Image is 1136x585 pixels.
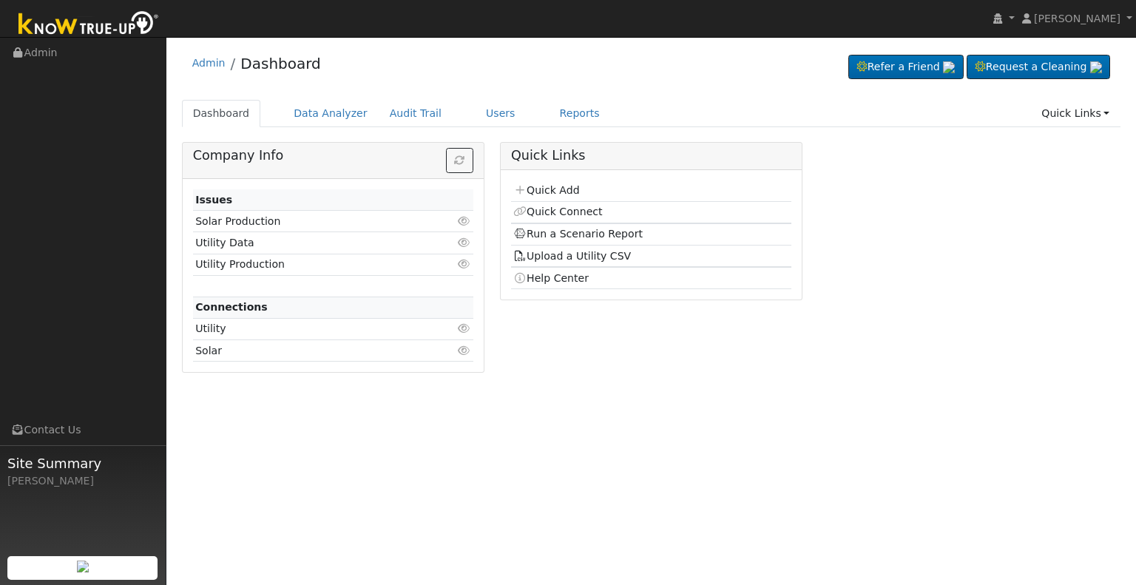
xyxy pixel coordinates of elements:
td: Utility Data [193,232,428,254]
a: Admin [192,57,226,69]
a: Help Center [513,272,589,284]
i: Click to view [458,216,471,226]
span: Site Summary [7,453,158,473]
a: Request a Cleaning [967,55,1110,80]
a: Run a Scenario Report [513,228,643,240]
i: Click to view [458,345,471,356]
td: Utility [193,318,428,339]
a: Quick Connect [513,206,602,217]
i: Click to view [458,323,471,334]
a: Upload a Utility CSV [513,250,631,262]
strong: Issues [195,194,232,206]
div: [PERSON_NAME] [7,473,158,489]
img: retrieve [943,61,955,73]
a: Users [475,100,527,127]
td: Utility Production [193,254,428,275]
img: Know True-Up [11,8,166,41]
img: retrieve [77,561,89,572]
a: Quick Links [1030,100,1120,127]
i: Click to view [458,259,471,269]
td: Solar Production [193,211,428,232]
img: retrieve [1090,61,1102,73]
span: [PERSON_NAME] [1034,13,1120,24]
a: Data Analyzer [283,100,379,127]
a: Refer a Friend [848,55,964,80]
i: Click to view [458,237,471,248]
h5: Company Info [193,148,473,163]
a: Dashboard [182,100,261,127]
a: Quick Add [513,184,579,196]
a: Audit Trail [379,100,453,127]
strong: Connections [195,301,268,313]
h5: Quick Links [511,148,791,163]
a: Reports [549,100,611,127]
td: Solar [193,340,428,362]
a: Dashboard [240,55,321,72]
